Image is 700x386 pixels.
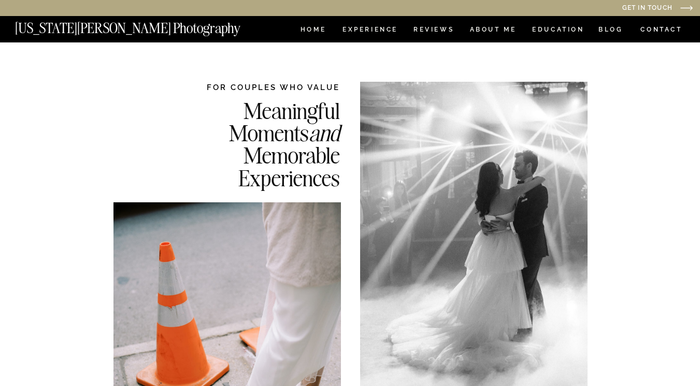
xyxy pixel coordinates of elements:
a: Experience [342,26,397,35]
i: and [309,118,340,147]
a: Get in Touch [517,5,673,12]
a: CONTACT [640,24,683,35]
a: REVIEWS [413,26,452,35]
a: ABOUT ME [469,26,517,35]
a: BLOG [598,26,623,35]
h2: Meaningful Moments Memorable Experiences [176,99,340,188]
a: [US_STATE][PERSON_NAME] Photography [15,21,275,30]
h2: FOR COUPLES WHO VALUE [176,82,340,93]
a: HOME [298,26,328,35]
a: EDUCATION [531,26,585,35]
